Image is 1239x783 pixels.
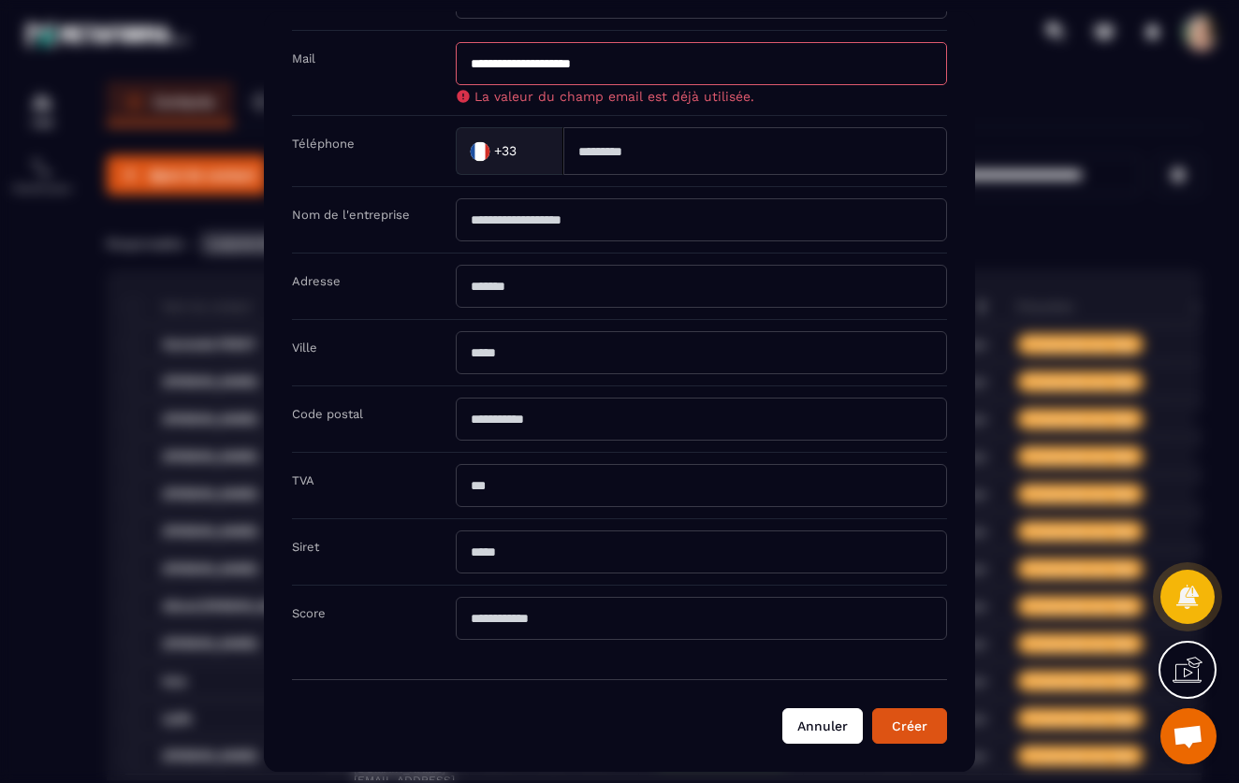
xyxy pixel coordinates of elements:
label: Siret [292,540,319,554]
span: La valeur du champ email est déjà utilisée. [474,89,754,104]
label: Nom de l'entreprise [292,208,410,222]
div: Search for option [456,127,563,175]
div: Ouvrir le chat [1160,708,1217,764]
label: Code postal [292,407,363,421]
button: Créer [872,708,947,744]
label: Ville [292,341,317,355]
label: Score [292,606,326,620]
label: Téléphone [292,137,355,151]
img: Country Flag [461,132,499,169]
button: Annuler [782,708,863,744]
span: +33 [494,142,517,161]
label: Mail [292,51,315,65]
input: Search for option [520,137,544,165]
label: Adresse [292,274,341,288]
label: TVA [292,473,314,487]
